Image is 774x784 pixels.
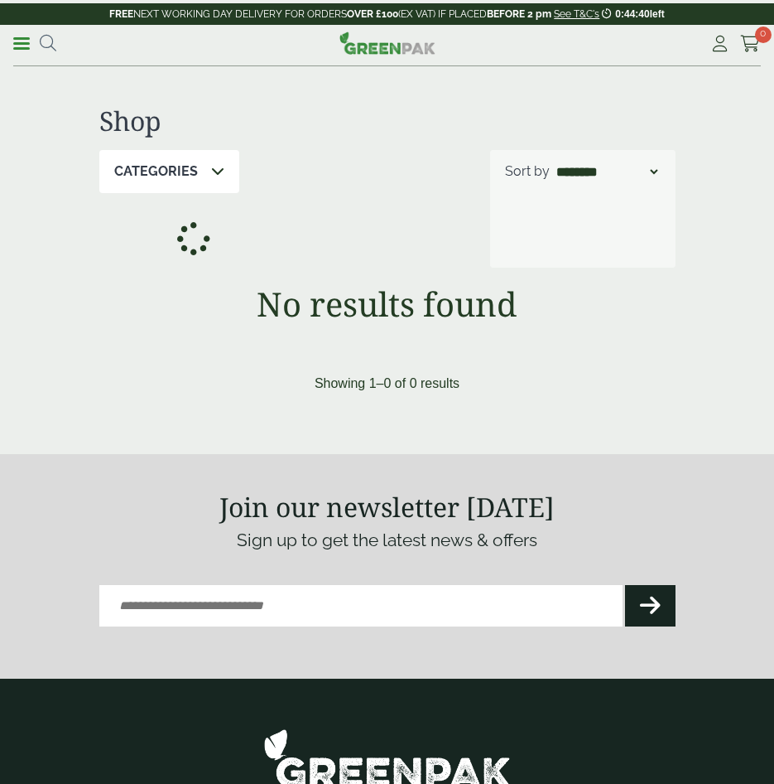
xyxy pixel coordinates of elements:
i: My Account [709,36,730,52]
strong: Join our newsletter [DATE] [219,489,555,525]
p: Showing 1–0 of 0 results [315,374,459,394]
a: 0 [740,31,761,56]
strong: FREE [109,8,133,20]
strong: OVER £100 [347,8,398,20]
span: left [650,8,665,20]
span: 0:44:40 [615,8,649,20]
i: Cart [740,36,761,52]
p: Categories [114,162,198,181]
select: Shop order [553,162,661,181]
img: GreenPak Supplies [339,31,435,55]
h1: No results found [99,284,675,324]
a: See T&C's [554,8,599,20]
h1: Shop [99,105,675,137]
span: 0 [755,27,772,43]
p: Sign up to get the latest news & offers [99,527,675,554]
strong: BEFORE 2 pm [487,8,551,20]
p: Sort by [505,162,550,181]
